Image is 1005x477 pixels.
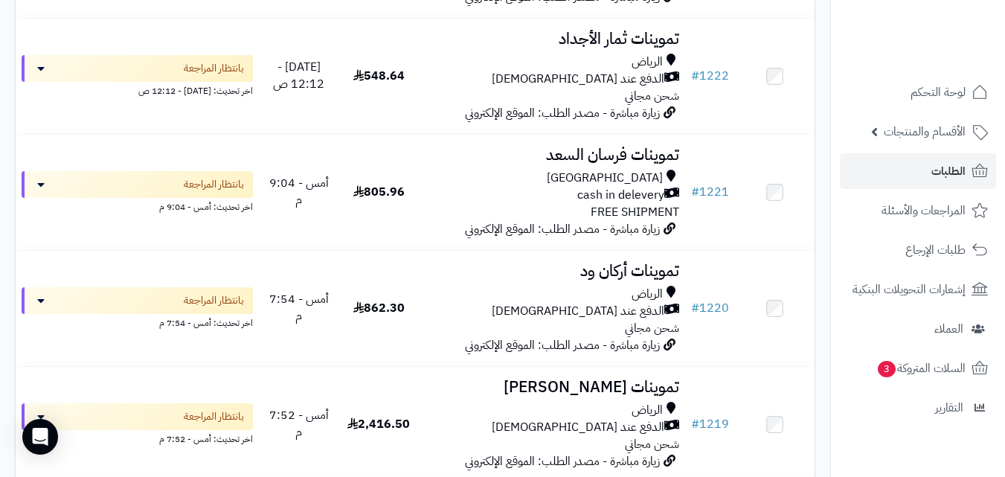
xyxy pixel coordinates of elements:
[840,272,996,307] a: إشعارات التحويلات البنكية
[904,33,991,64] img: logo-2.png
[691,299,729,317] a: #1220
[465,452,660,470] span: زيارة مباشرة - مصدر الطلب: الموقع الإلكتروني
[425,379,679,396] h3: تموينات [PERSON_NAME]
[492,419,664,436] span: الدفع عند [DEMOGRAPHIC_DATA]
[691,415,729,433] a: #1219
[840,193,996,228] a: المراجعات والأسئلة
[625,319,679,337] span: شحن مجاني
[840,153,996,189] a: الطلبات
[840,232,996,268] a: طلبات الإرجاع
[632,54,663,71] span: الرياض
[492,71,664,88] span: الدفع عند [DEMOGRAPHIC_DATA]
[905,240,966,260] span: طلبات الإرجاع
[22,82,253,97] div: اخر تحديث: [DATE] - 12:12 ص
[691,415,699,433] span: #
[465,220,660,238] span: زيارة مباشرة - مصدر الطلب: الموقع الإلكتروني
[22,314,253,330] div: اخر تحديث: أمس - 7:54 م
[691,299,699,317] span: #
[691,183,729,201] a: #1221
[878,361,896,378] span: 3
[465,104,660,122] span: زيارة مباشرة - مصدر الطلب: الموقع الإلكتروني
[632,286,663,303] span: الرياض
[691,67,729,85] a: #1222
[882,200,966,221] span: المراجعات والأسئلة
[911,82,966,103] span: لوحة التحكم
[353,67,405,85] span: 548.64
[269,174,329,209] span: أمس - 9:04 م
[22,198,253,214] div: اخر تحديث: أمس - 9:04 م
[876,358,966,379] span: السلات المتروكة
[840,74,996,110] a: لوحة التحكم
[884,121,966,142] span: الأقسام والمنتجات
[269,406,329,441] span: أمس - 7:52 م
[273,58,324,93] span: [DATE] - 12:12 ص
[425,31,679,48] h3: تموينات ثمار الأجداد
[577,187,664,204] span: cash in delevery
[853,279,966,300] span: إشعارات التحويلات البنكية
[691,183,699,201] span: #
[184,409,244,424] span: بانتظار المراجعة
[632,402,663,419] span: الرياض
[547,170,663,187] span: [GEOGRAPHIC_DATA]
[840,350,996,386] a: السلات المتروكة3
[591,203,679,221] span: FREE SHIPMENT
[353,299,405,317] span: 862.30
[184,177,244,192] span: بانتظار المراجعة
[425,263,679,280] h3: تموينات أركان ود
[840,390,996,426] a: التقارير
[691,67,699,85] span: #
[465,336,660,354] span: زيارة مباشرة - مصدر الطلب: الموقع الإلكتروني
[184,293,244,308] span: بانتظار المراجعة
[353,183,405,201] span: 805.96
[625,435,679,453] span: شحن مجاني
[184,61,244,76] span: بانتظار المراجعة
[492,303,664,320] span: الدفع عند [DEMOGRAPHIC_DATA]
[934,318,963,339] span: العملاء
[22,430,253,446] div: اخر تحديث: أمس - 7:52 م
[840,311,996,347] a: العملاء
[425,147,679,164] h3: تموينات فرسان السعد
[347,415,410,433] span: 2,416.50
[935,397,963,418] span: التقارير
[22,419,58,455] div: Open Intercom Messenger
[269,290,329,325] span: أمس - 7:54 م
[931,161,966,182] span: الطلبات
[625,87,679,105] span: شحن مجاني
